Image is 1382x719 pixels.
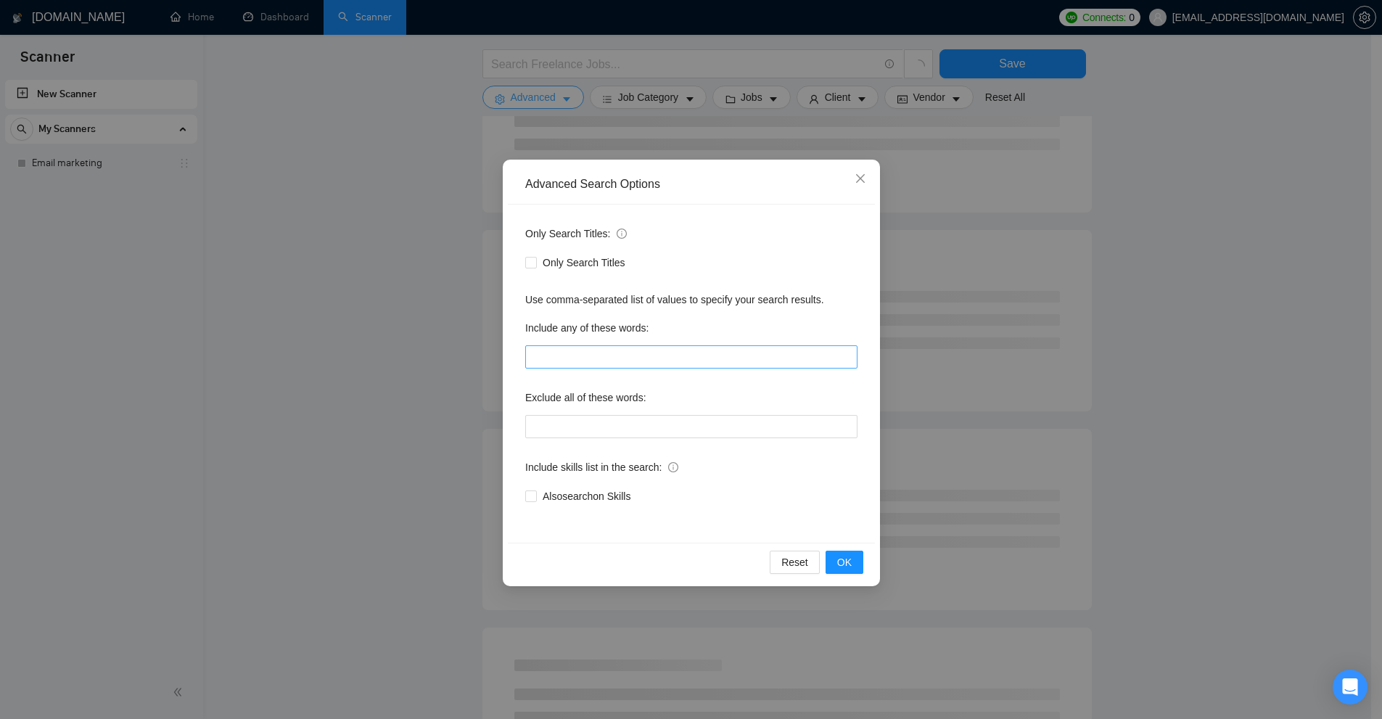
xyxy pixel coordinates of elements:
[836,554,851,570] span: OK
[1333,670,1367,704] div: Open Intercom Messenger
[770,551,820,574] button: Reset
[537,255,631,271] span: Only Search Titles
[537,488,636,504] span: Also search on Skills
[525,226,627,242] span: Only Search Titles:
[668,462,678,472] span: info-circle
[825,551,863,574] button: OK
[525,316,649,340] label: Include any of these words:
[525,459,678,475] span: Include skills list in the search:
[525,386,646,409] label: Exclude all of these words:
[525,176,857,192] div: Advanced Search Options
[617,229,627,239] span: info-circle
[781,554,808,570] span: Reset
[855,173,866,184] span: close
[525,292,857,308] div: Use comma-separated list of values to specify your search results.
[841,160,880,199] button: Close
